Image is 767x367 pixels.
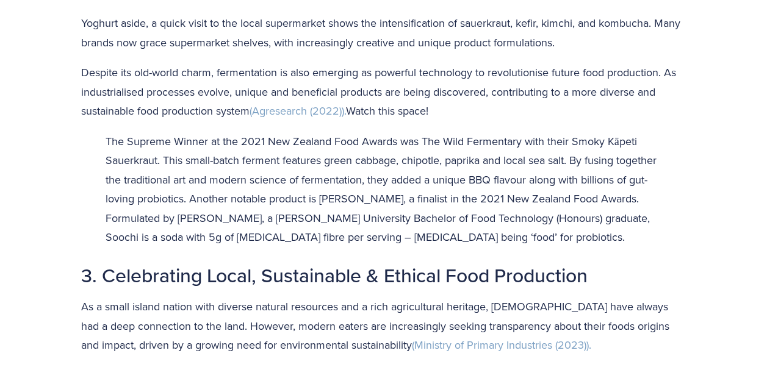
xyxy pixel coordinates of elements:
[81,63,686,121] p: Despite its old-world charm, fermentation is also emerging as powerful technology to revolutionis...
[81,13,686,52] p: Yoghurt aside, a quick visit to the local supermarket shows the intensification of sauerkraut, ke...
[81,263,686,287] h2: 3. Celebrating Local, Sustainable & Ethical Food Production
[106,132,662,247] p: The Supreme Winner at the 2021 New Zealand Food Awards was The Wild Fermentary with their Smoky K...
[412,337,591,352] a: (Ministry of Primary Industries (2023)).
[81,297,686,355] p: As a small island nation with diverse natural resources and a rich agricultural heritage, [DEMOGR...
[250,103,346,118] a: (Agresearch (2022)).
